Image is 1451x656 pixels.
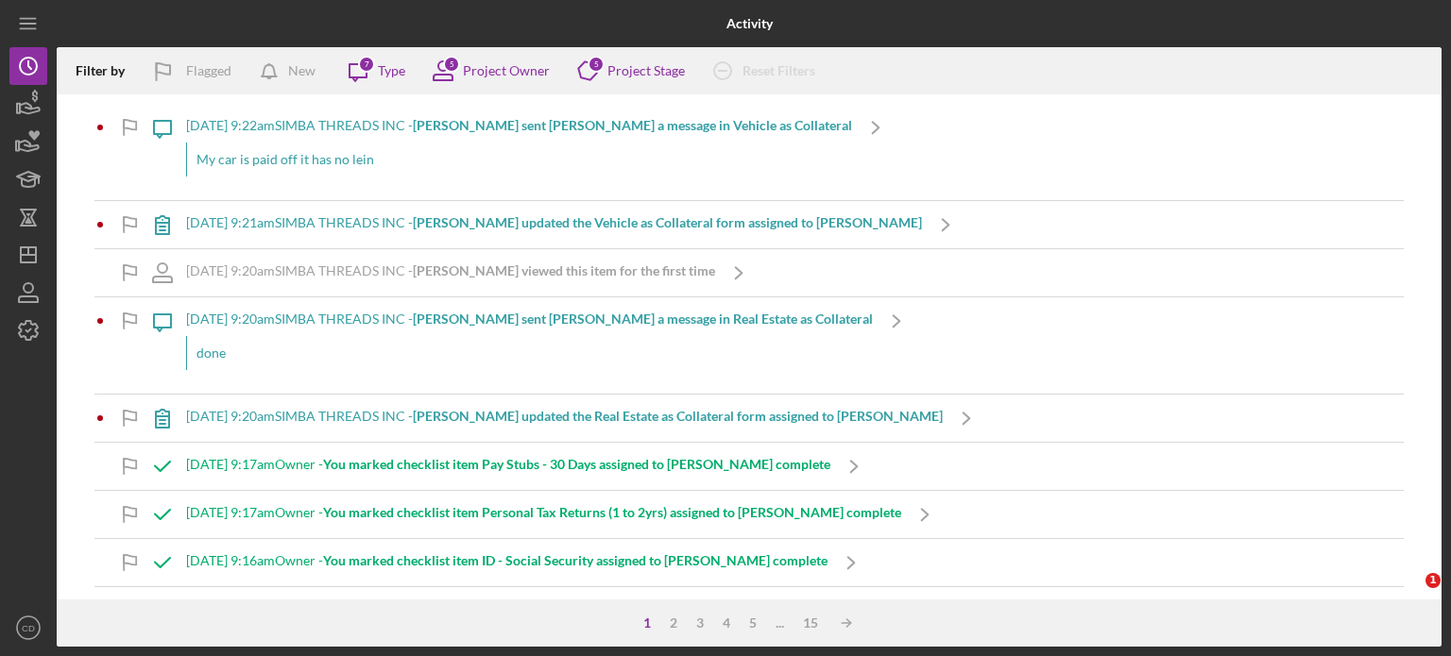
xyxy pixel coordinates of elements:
[378,63,405,78] div: Type
[463,63,550,78] div: Project Owner
[186,553,828,568] div: [DATE] 9:16am Owner -
[139,297,920,394] a: [DATE] 9:20amSIMBA THREADS INC -[PERSON_NAME] sent [PERSON_NAME] a message in Real Estate as Coll...
[413,311,873,327] b: [PERSON_NAME] sent [PERSON_NAME] a message in Real Estate as Collateral
[607,63,685,78] div: Project Stage
[1387,573,1432,618] iframe: Intercom live chat
[323,456,830,472] b: You marked checklist item Pay Stubs - 30 Days assigned to [PERSON_NAME] complete
[323,504,901,520] b: You marked checklist item Personal Tax Returns (1 to 2yrs) assigned to [PERSON_NAME] complete
[139,539,875,586] a: [DATE] 9:16amOwner -You marked checklist item ID - Social Security assigned to [PERSON_NAME] comp...
[358,56,375,73] div: 7
[660,615,687,631] div: 2
[413,408,943,424] b: [PERSON_NAME] updated the Real Estate as Collateral form assigned to [PERSON_NAME]
[186,263,715,278] div: [DATE] 9:20am SIMBA THREADS INC -
[186,143,852,177] div: My car is paid off it has no lein
[139,104,899,200] a: [DATE] 9:22amSIMBA THREADS INC -[PERSON_NAME] sent [PERSON_NAME] a message in Vehicle as Collater...
[743,52,815,90] div: Reset Filters
[186,457,830,472] div: [DATE] 9:17am Owner -
[186,52,231,90] div: Flagged
[139,201,969,248] a: [DATE] 9:21amSIMBA THREADS INC -[PERSON_NAME] updated the Vehicle as Collateral form assigned to ...
[794,615,828,631] div: 15
[413,117,852,133] b: [PERSON_NAME] sent [PERSON_NAME] a message in Vehicle as Collateral
[186,409,943,424] div: [DATE] 9:20am SIMBA THREADS INC -
[323,552,828,568] b: You marked checklist item ID - Social Security assigned to [PERSON_NAME] complete
[250,52,334,90] button: New
[687,615,713,631] div: 3
[139,395,990,442] a: [DATE] 9:20amSIMBA THREADS INC -[PERSON_NAME] updated the Real Estate as Collateral form assigned...
[186,311,873,327] div: [DATE] 9:20am SIMBA THREADS INC -
[139,249,762,296] a: [DATE] 9:20amSIMBA THREADS INC -[PERSON_NAME] viewed this item for the first time
[186,505,901,520] div: [DATE] 9:17am Owner -
[699,52,834,90] button: Reset Filters
[76,63,139,78] div: Filter by
[634,615,660,631] div: 1
[766,615,794,631] div: ...
[713,615,740,631] div: 4
[22,623,35,633] text: CD
[413,214,922,230] b: [PERSON_NAME] updated the Vehicle as Collateral form assigned to [PERSON_NAME]
[186,336,873,370] div: done
[139,491,948,538] a: [DATE] 9:17amOwner -You marked checklist item Personal Tax Returns (1 to 2yrs) assigned to [PERSO...
[1425,573,1441,588] span: 1
[9,609,47,647] button: CD
[288,52,316,90] div: New
[413,262,715,278] b: [PERSON_NAME] viewed this item for the first time
[740,615,766,631] div: 5
[139,443,878,490] a: [DATE] 9:17amOwner -You marked checklist item Pay Stubs - 30 Days assigned to [PERSON_NAME] complete
[443,56,460,73] div: 5
[726,16,773,31] b: Activity
[186,215,922,230] div: [DATE] 9:21am SIMBA THREADS INC -
[139,52,250,90] button: Flagged
[588,56,605,73] div: 5
[186,118,852,133] div: [DATE] 9:22am SIMBA THREADS INC -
